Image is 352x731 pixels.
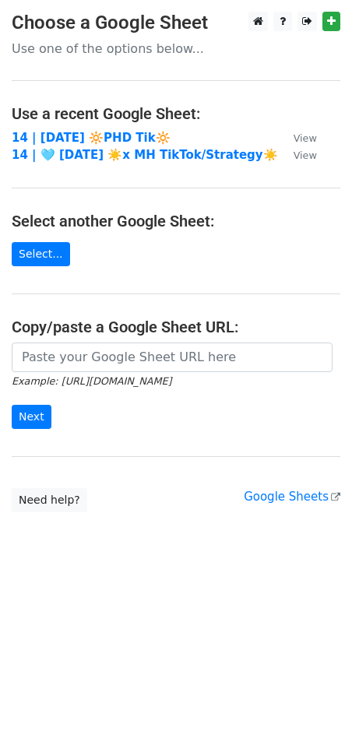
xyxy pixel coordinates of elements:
[12,104,340,123] h4: Use a recent Google Sheet:
[12,131,171,145] a: 14 | [DATE] 🔆PHD Tik🔆
[294,132,317,144] small: View
[12,375,171,387] small: Example: [URL][DOMAIN_NAME]
[12,148,278,162] a: 14 | 🩵 [DATE] ☀️x MH TikTok/Strategy☀️
[244,490,340,504] a: Google Sheets
[12,488,87,512] a: Need help?
[12,318,340,336] h4: Copy/paste a Google Sheet URL:
[12,212,340,230] h4: Select another Google Sheet:
[12,12,340,34] h3: Choose a Google Sheet
[12,343,333,372] input: Paste your Google Sheet URL here
[294,149,317,161] small: View
[12,405,51,429] input: Next
[12,40,340,57] p: Use one of the options below...
[12,242,70,266] a: Select...
[278,148,317,162] a: View
[278,131,317,145] a: View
